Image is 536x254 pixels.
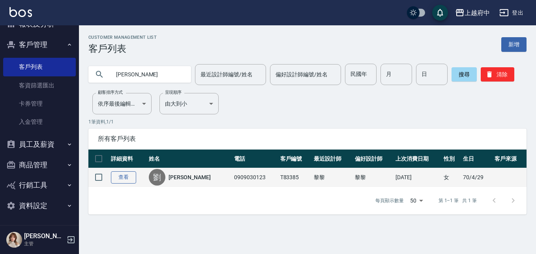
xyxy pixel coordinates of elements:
p: 1 筆資料, 1 / 1 [88,118,527,125]
th: 電話 [232,150,278,168]
img: Logo [9,7,32,17]
th: 最近設計師 [312,150,353,168]
button: 員工及薪資 [3,134,76,155]
p: 主管 [24,240,64,247]
th: 詳細資料 [109,150,147,168]
a: 入金管理 [3,113,76,131]
td: 黎黎 [353,168,394,187]
a: [PERSON_NAME] [169,173,210,181]
span: 所有客戶列表 [98,135,517,143]
button: 搜尋 [452,67,477,82]
button: 客戶管理 [3,34,76,55]
p: 第 1–1 筆 共 1 筆 [439,197,477,204]
button: save [432,5,448,21]
th: 客戶來源 [493,150,527,168]
div: 50 [407,190,426,211]
h5: [PERSON_NAME] [24,232,64,240]
td: 黎黎 [312,168,353,187]
button: 上越府中 [452,5,493,21]
td: 0909030123 [232,168,278,187]
img: Person [6,232,22,248]
td: 70/4/29 [461,168,493,187]
th: 姓名 [147,150,232,168]
td: 女 [442,168,461,187]
div: 劉 [149,169,165,186]
td: [DATE] [394,168,442,187]
button: 登出 [496,6,527,20]
label: 呈現順序 [165,89,182,95]
a: 卡券管理 [3,95,76,113]
h2: Customer Management List [88,35,157,40]
th: 上次消費日期 [394,150,442,168]
a: 客戶列表 [3,58,76,76]
div: 上越府中 [465,8,490,18]
input: 搜尋關鍵字 [111,64,185,85]
h3: 客戶列表 [88,43,157,54]
th: 生日 [461,150,493,168]
a: 客資篩選匯出 [3,76,76,95]
button: 行銷工具 [3,175,76,195]
button: 商品管理 [3,155,76,175]
button: 資料設定 [3,195,76,216]
th: 客戶編號 [278,150,312,168]
a: 查看 [111,171,136,184]
label: 顧客排序方式 [98,89,123,95]
th: 性別 [442,150,461,168]
a: 新增 [501,37,527,52]
th: 偏好設計師 [353,150,394,168]
button: 清除 [481,67,514,82]
div: 依序最後編輯時間 [92,93,152,114]
div: 由大到小 [159,93,219,114]
td: T83385 [278,168,312,187]
p: 每頁顯示數量 [375,197,404,204]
